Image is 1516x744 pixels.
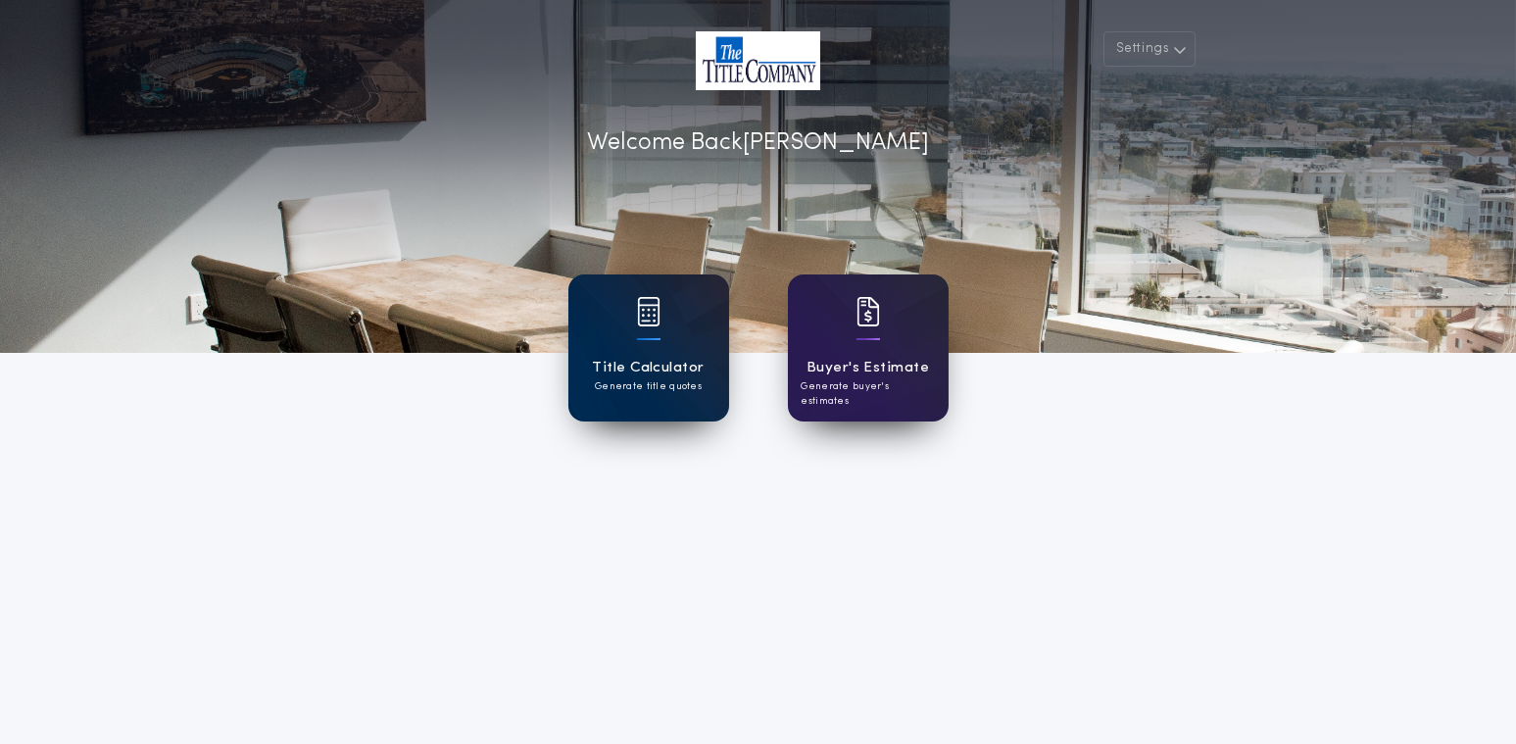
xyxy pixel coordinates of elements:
[637,297,660,326] img: card icon
[595,379,702,394] p: Generate title quotes
[568,274,729,422] a: card iconTitle CalculatorGenerate title quotes
[788,274,949,422] a: card iconBuyer's EstimateGenerate buyer's estimates
[696,31,820,90] img: account-logo
[587,125,929,161] p: Welcome Back [PERSON_NAME]
[802,379,935,409] p: Generate buyer's estimates
[856,297,880,326] img: card icon
[1103,31,1196,67] button: Settings
[592,357,704,379] h1: Title Calculator
[807,357,929,379] h1: Buyer's Estimate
